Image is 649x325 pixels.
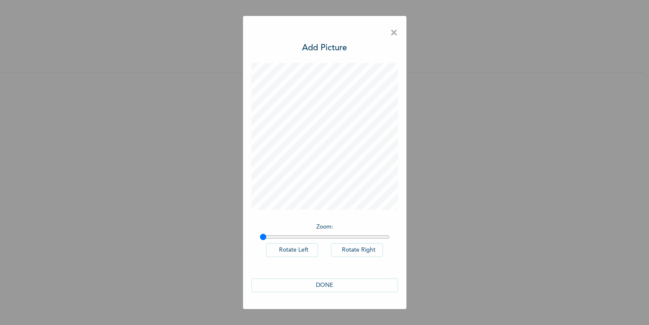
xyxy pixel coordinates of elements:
[260,223,390,231] p: Zoom :
[246,154,397,188] span: Please add a recent Passport Photograph
[331,243,383,257] button: Rotate Right
[302,42,347,55] h3: Add Picture
[390,24,398,42] span: ×
[266,243,318,257] button: Rotate Left
[251,278,398,292] button: DONE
